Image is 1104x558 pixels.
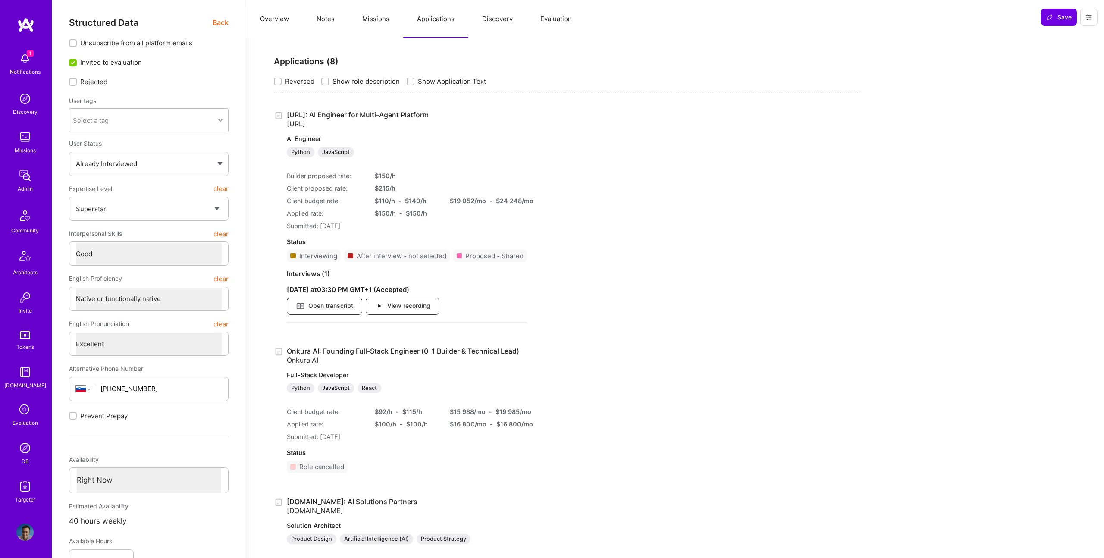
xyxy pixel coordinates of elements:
[405,196,427,205] div: $ 140 /h
[375,301,384,310] i: icon Play
[100,378,222,400] input: +1 (000) 000-0000
[489,407,492,416] div: -
[16,167,34,184] img: admin teamwork
[69,226,122,241] span: Interpersonal Skills
[287,209,364,218] div: Applied rate:
[69,271,122,286] span: English Proficiency
[287,347,519,394] a: Onkura AI: Founding Full-Stack Engineer (0–1 Builder & Technical Lead)Onkura AIFull-Stack Develop...
[16,129,34,146] img: teamwork
[318,147,354,157] div: JavaScript
[4,381,46,390] div: [DOMAIN_NAME]
[287,497,514,544] a: [DOMAIN_NAME]: AI Solutions Partners[DOMAIN_NAME]Solution ArchitectProduct DesignArtificial Intel...
[287,285,409,294] strong: [DATE] at 03:30 PM GMT+1 ( Accepted )
[217,162,223,166] img: caret
[418,77,486,86] span: Show Application Text
[399,209,402,218] div: -
[213,271,229,286] button: clear
[375,196,395,205] div: $ 110 /h
[17,17,34,33] img: logo
[15,495,35,504] div: Targeter
[398,196,401,205] div: -
[16,524,34,541] img: User Avatar
[218,118,223,122] i: icon Chevron
[69,452,229,467] div: Availability
[375,209,396,218] div: $ 150 /h
[402,407,422,416] div: $ 115 /h
[318,383,354,393] div: JavaScript
[16,364,34,381] img: guide book
[287,171,364,180] div: Builder proposed rate:
[16,342,34,351] div: Tokens
[450,196,486,205] div: $ 19 052 /mo
[375,420,396,429] div: $ 100 /h
[16,90,34,107] img: discovery
[287,432,519,441] div: Submitted: [DATE]
[287,221,527,230] div: Submitted: [DATE]
[496,196,533,205] div: $ 24 248 /mo
[296,301,353,311] span: Open transcript
[400,420,403,429] div: -
[406,209,427,218] div: $ 150 /h
[274,110,287,120] div: Created
[287,135,527,143] p: AI Engineer
[375,184,439,193] div: $ 215 /h
[332,77,400,86] span: Show role description
[15,146,36,155] div: Missions
[358,383,381,393] div: React
[296,301,305,310] i: icon Article
[76,160,137,168] span: Already Interviewed
[13,107,38,116] div: Discovery
[80,58,142,67] span: Invited to evaluation
[406,420,428,429] div: $ 100 /h
[14,524,36,541] a: User Avatar
[274,56,339,66] strong: Applications ( 8 )
[69,498,229,514] div: Estimated Availability
[396,407,399,416] div: -
[496,407,531,416] div: $ 19 985 /mo
[287,110,527,157] a: [URL]: AI Engineer for Multi-Agent Platform[URL]AI EngineerPythonJavaScript
[450,407,486,416] div: $ 15 988 /mo
[213,181,229,197] button: clear
[287,356,318,364] span: Onkura AI
[287,383,314,393] div: Python
[450,420,486,429] div: $ 16 800 /mo
[80,38,192,47] span: Unsubscribe from all platform emails
[18,184,33,193] div: Admin
[11,226,39,235] div: Community
[287,534,336,544] div: Product Design
[213,316,229,332] button: clear
[73,116,109,125] div: Select a tag
[287,407,364,416] div: Client budget rate:
[287,420,364,429] div: Applied rate:
[366,298,439,315] button: View recording
[27,50,34,57] span: 1
[274,111,284,121] i: icon Application
[287,448,519,457] div: Status
[489,196,492,205] div: -
[465,251,524,260] div: Proposed - Shared
[287,298,362,315] button: Open transcript
[299,462,344,471] div: Role cancelled
[375,301,430,311] span: View recording
[287,270,330,278] strong: Interviews ( 1 )
[287,371,519,379] p: Full-Stack Developer
[1041,9,1077,26] button: Save
[285,77,314,86] span: Reversed
[274,347,287,357] div: Created
[69,97,96,105] label: User tags
[69,365,143,372] span: Alternative Phone Number
[375,407,392,416] div: $ 92 /h
[490,420,493,429] div: -
[69,514,229,528] div: 40 hours weekly
[287,237,527,246] div: Status
[69,316,129,332] span: English Pronunciation
[16,439,34,457] img: Admin Search
[69,533,134,549] div: Available Hours
[496,420,533,429] div: $ 16 800 /mo
[69,17,138,28] span: Structured Data
[274,347,284,357] i: icon Application
[287,184,364,193] div: Client proposed rate:
[19,306,32,315] div: Invite
[13,268,38,277] div: Architects
[69,140,102,147] span: User Status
